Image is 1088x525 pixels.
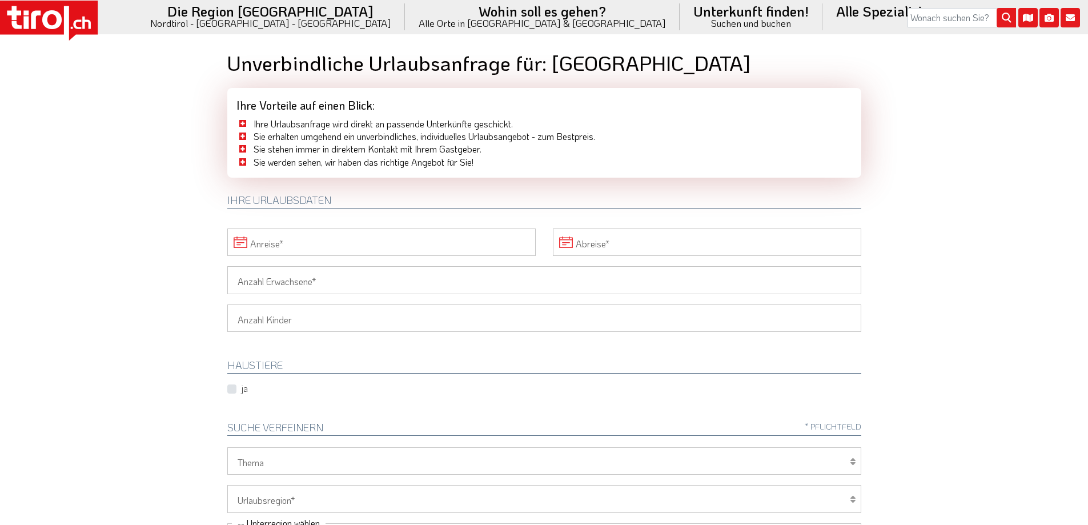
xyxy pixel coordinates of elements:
li: Sie werden sehen, wir haben das richtige Angebot für Sie! [236,156,852,169]
span: * Pflichtfeld [805,422,861,431]
i: Karte öffnen [1018,8,1038,27]
label: ja [241,382,248,395]
h2: Suche verfeinern [227,422,861,436]
i: Kontakt [1061,8,1080,27]
input: Wonach suchen Sie? [908,8,1016,27]
h2: HAUSTIERE [227,360,861,374]
div: Ihre Vorteile auf einen Blick: [227,88,861,118]
li: Ihre Urlaubsanfrage wird direkt an passende Unterkünfte geschickt. [236,118,852,130]
i: Fotogalerie [1039,8,1059,27]
small: Alle Orte in [GEOGRAPHIC_DATA] & [GEOGRAPHIC_DATA] [419,18,666,28]
h1: Unverbindliche Urlaubsanfrage für: [GEOGRAPHIC_DATA] [227,51,861,74]
small: Suchen und buchen [693,18,809,28]
li: Sie erhalten umgehend ein unverbindliches, individuelles Urlaubsangebot - zum Bestpreis. [236,130,852,143]
li: Sie stehen immer in direktem Kontakt mit Ihrem Gastgeber. [236,143,852,155]
h2: Ihre Urlaubsdaten [227,195,861,209]
small: Nordtirol - [GEOGRAPHIC_DATA] - [GEOGRAPHIC_DATA] [150,18,391,28]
